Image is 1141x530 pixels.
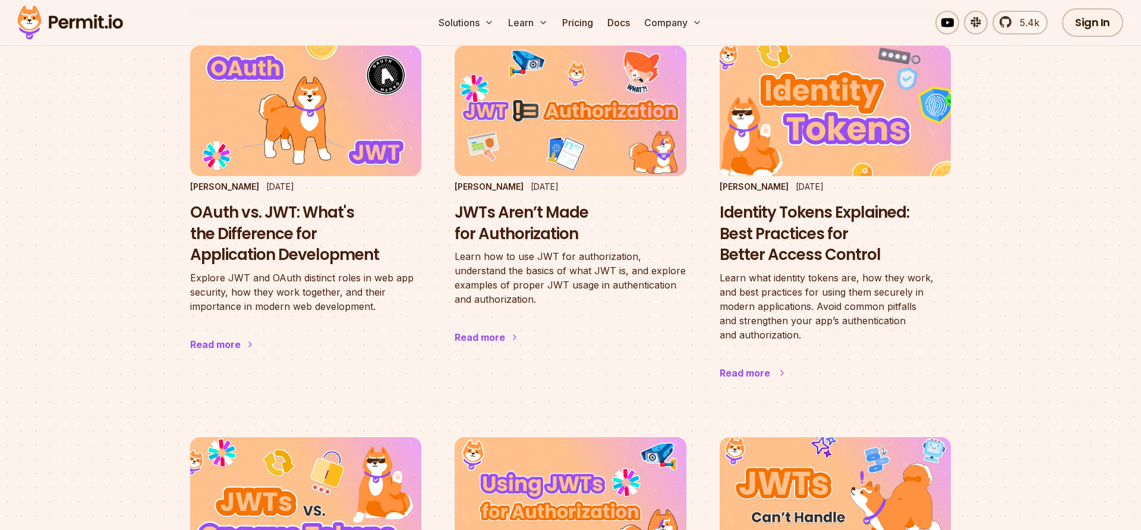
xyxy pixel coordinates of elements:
[455,181,524,193] p: [PERSON_NAME]
[720,202,951,266] h3: Identity Tokens Explained: Best Practices for Better Access Control
[455,330,505,344] div: Read more
[531,181,559,192] time: [DATE]
[434,11,499,35] button: Solutions
[720,271,951,342] p: Learn what identity tokens are, how they work, and best practices for using them securely in mode...
[190,181,259,193] p: [PERSON_NAME]
[1013,15,1039,30] span: 5.4k
[190,337,241,352] div: Read more
[603,11,635,35] a: Docs
[503,11,553,35] button: Learn
[720,46,951,404] a: Identity Tokens Explained: Best Practices for Better Access Control[PERSON_NAME][DATE]Identity To...
[190,202,421,266] h3: OAuth vs. JWT: What's the Difference for Application Development
[455,46,686,368] a: JWTs Aren’t Made for Authorization[PERSON_NAME][DATE]JWTs Aren’t Made for AuthorizationLearn how ...
[720,181,789,193] p: [PERSON_NAME]
[720,366,770,380] div: Read more
[796,181,824,192] time: [DATE]
[708,39,962,183] img: Identity Tokens Explained: Best Practices for Better Access Control
[190,46,421,176] img: OAuth vs. JWT: What's the Difference for Application Development
[1062,8,1123,37] a: Sign In
[455,46,686,176] img: JWTs Aren’t Made for Authorization
[455,249,686,306] p: Learn how to use JWT for authorization, understand the basics of what JWT is, and explore example...
[190,271,421,313] p: Explore JWT and OAuth distinct roles in web app security, how they work together, and their impor...
[639,11,707,35] button: Company
[557,11,598,35] a: Pricing
[12,2,128,43] img: Permit logo
[992,11,1048,35] a: 5.4k
[190,46,421,375] a: OAuth vs. JWT: What's the Difference for Application Development[PERSON_NAME][DATE]OAuth vs. JWT:...
[455,202,686,245] h3: JWTs Aren’t Made for Authorization
[266,181,294,192] time: [DATE]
